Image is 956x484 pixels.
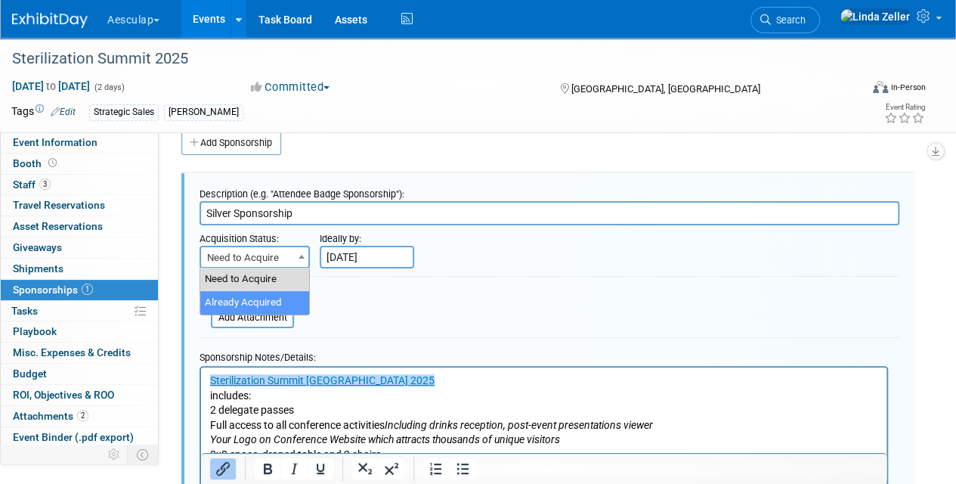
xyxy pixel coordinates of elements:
[840,8,911,25] img: Linda Zeller
[1,259,158,279] a: Shipments
[1,343,158,363] a: Misc. Expenses & Credits
[1,154,158,174] a: Booth
[181,131,281,155] a: Add Sponsorship
[200,291,309,315] li: Already Acquired
[320,225,839,246] div: Ideally by:
[1,321,158,342] a: Playbook
[13,368,47,380] span: Budget
[1,237,158,258] a: Giveaways
[13,178,51,191] span: Staff
[792,79,926,101] div: Event Format
[13,241,62,253] span: Giveaways
[379,458,404,479] button: Superscript
[13,199,105,211] span: Travel Reservations
[423,458,449,479] button: Numbered list
[750,7,820,33] a: Search
[1,364,158,384] a: Budget
[13,284,93,296] span: Sponsorships
[13,410,88,422] span: Attachments
[13,325,57,337] span: Playbook
[39,178,51,190] span: 3
[13,136,97,148] span: Event Information
[93,82,125,92] span: (2 days)
[571,83,760,95] span: [GEOGRAPHIC_DATA], [GEOGRAPHIC_DATA]
[13,262,63,275] span: Shipments
[164,104,243,120] div: [PERSON_NAME]
[1,301,158,321] a: Tasks
[281,458,307,479] button: Italic
[200,225,297,246] div: Acquisition Status:
[89,104,159,120] div: Strategic Sales
[12,13,88,28] img: ExhibitDay
[1,195,158,216] a: Travel Reservations
[200,181,899,201] div: Description (e.g. "Attendee Badge Sponsorship"):
[200,344,888,366] div: Sponsorship Notes/Details:
[1,280,158,300] a: Sponsorships1
[11,79,91,93] span: [DATE] [DATE]
[1,427,158,448] a: Event Binder (.pdf export)
[101,445,128,464] td: Personalize Event Tab Strip
[352,458,378,479] button: Subscript
[884,104,925,111] div: Event Rating
[200,246,310,268] span: Need to Acquire
[51,107,76,117] a: Edit
[890,82,926,93] div: In-Person
[201,247,308,268] span: Need to Acquire
[11,104,76,121] td: Tags
[1,175,158,195] a: Staff3
[128,445,159,464] td: Toggle Event Tabs
[13,389,114,401] span: ROI, Objectives & ROO
[1,216,158,237] a: Asset Reservations
[200,268,309,291] li: Need to Acquire
[210,458,236,479] button: Insert/edit link
[873,81,888,93] img: Format-Inperson.png
[11,305,38,317] span: Tasks
[13,220,103,232] span: Asset Reservations
[13,346,131,358] span: Misc. Expenses & Credits
[308,458,333,479] button: Underline
[44,80,58,92] span: to
[771,14,806,26] span: Search
[450,458,475,479] button: Bullet list
[82,284,93,295] span: 1
[13,431,134,443] span: Event Binder (.pdf export)
[1,132,158,153] a: Event Information
[255,458,280,479] button: Bold
[13,157,60,169] span: Booth
[1,385,158,405] a: ROI, Objectives & ROO
[7,45,848,73] div: Sterilization Summit 2025
[45,157,60,169] span: Booth not reserved yet
[1,406,158,427] a: Attachments2
[77,410,88,421] span: 2
[246,79,336,95] button: Committed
